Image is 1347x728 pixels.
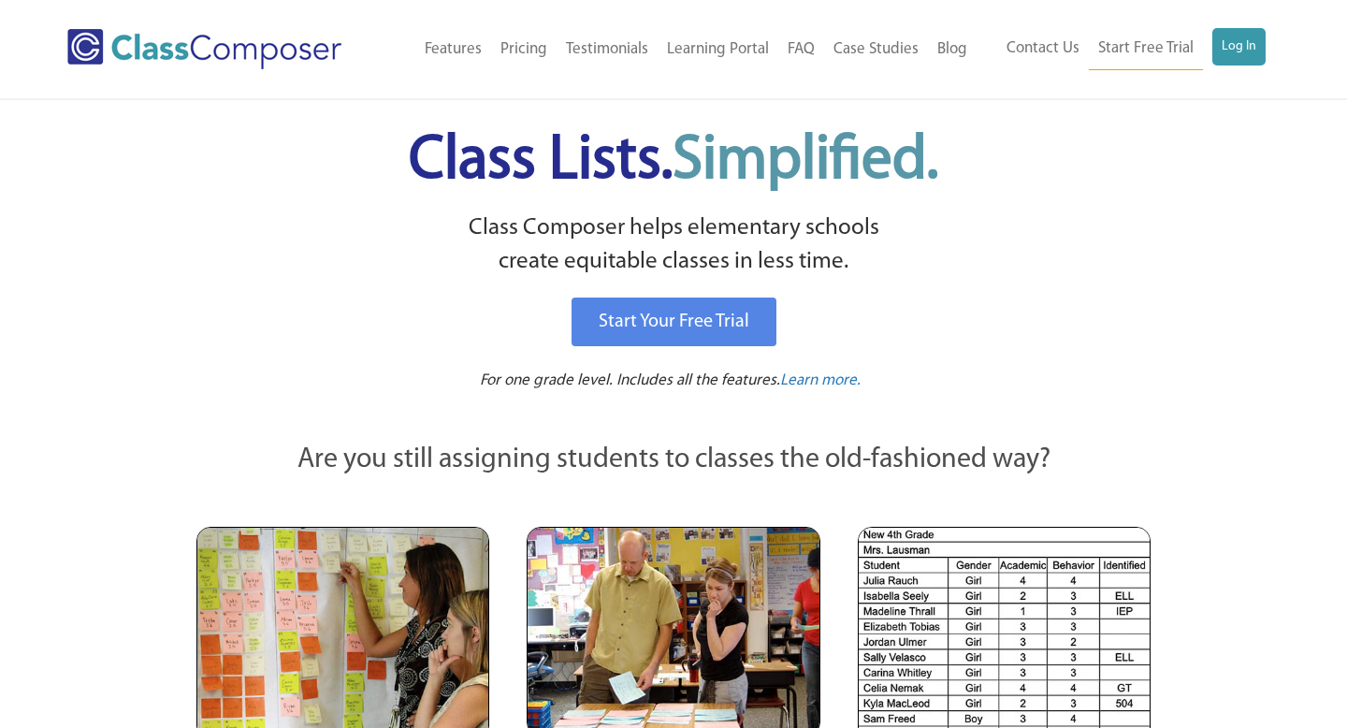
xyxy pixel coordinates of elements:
[599,313,749,331] span: Start Your Free Trial
[194,211,1153,280] p: Class Composer helps elementary schools create equitable classes in less time.
[658,29,778,70] a: Learning Portal
[67,29,341,69] img: Class Composer
[557,29,658,70] a: Testimonials
[1212,28,1266,66] a: Log In
[780,370,861,393] a: Learn more.
[977,28,1266,70] nav: Header Menu
[384,29,977,70] nav: Header Menu
[780,372,861,388] span: Learn more.
[778,29,824,70] a: FAQ
[928,29,977,70] a: Blog
[409,131,938,192] span: Class Lists.
[415,29,491,70] a: Features
[673,131,938,192] span: Simplified.
[1089,28,1203,70] a: Start Free Trial
[196,440,1151,481] p: Are you still assigning students to classes the old-fashioned way?
[997,28,1089,69] a: Contact Us
[824,29,928,70] a: Case Studies
[572,298,776,346] a: Start Your Free Trial
[480,372,780,388] span: For one grade level. Includes all the features.
[491,29,557,70] a: Pricing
